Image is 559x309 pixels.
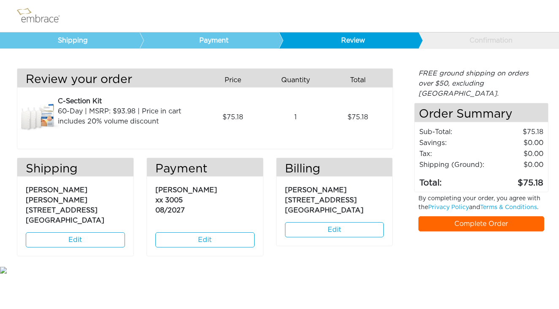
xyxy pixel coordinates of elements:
span: [PERSON_NAME] [155,187,217,193]
a: Edit [26,232,125,247]
a: Privacy Policy [428,204,469,210]
td: 75.18 [488,170,544,190]
td: Tax: [419,148,488,159]
h3: Review your order [17,73,198,87]
span: 1 [294,112,297,122]
td: Shipping (Ground): [419,159,488,170]
div: 60-Day | MSRP: $93.98 | Price in cart includes 20% volume discount [58,106,198,126]
h4: Order Summary [415,103,548,122]
h3: Shipping [17,162,133,177]
div: FREE ground shipping on orders over $50, excluding [GEOGRAPHIC_DATA]. [414,68,549,99]
td: Savings : [419,137,488,148]
div: Price [205,73,267,87]
span: 75.18 [223,112,243,122]
a: Edit [285,222,384,237]
a: Confirmation [418,32,558,48]
a: Complete Order [418,216,545,231]
a: Terms & Conditions [480,204,537,210]
span: 08/2027 [155,207,185,214]
td: 0.00 [488,137,544,148]
td: Sub-Total: [419,126,488,137]
h3: Billing [277,162,393,177]
img: logo.png [15,5,70,27]
a: Payment [139,32,279,48]
div: By completing your order, you agree with the and . [412,194,551,216]
td: 75.18 [488,126,544,137]
a: Review [279,32,418,48]
div: C-Section Kit [58,96,198,106]
p: [PERSON_NAME] [PERSON_NAME] [STREET_ADDRESS] [GEOGRAPHIC_DATA] [26,181,125,226]
a: Edit [155,232,255,247]
td: 0.00 [488,148,544,159]
h3: Payment [147,162,263,177]
td: Total: [419,170,488,190]
p: [PERSON_NAME] [STREET_ADDRESS] [GEOGRAPHIC_DATA] [285,181,384,215]
span: Quantity [281,75,310,85]
span: xx 3005 [155,197,183,204]
img: d2f91f46-8dcf-11e7-b919-02e45ca4b85b.jpeg [17,96,60,138]
span: 75.18 [347,112,368,122]
div: Total [330,73,392,87]
td: $0.00 [488,159,544,170]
